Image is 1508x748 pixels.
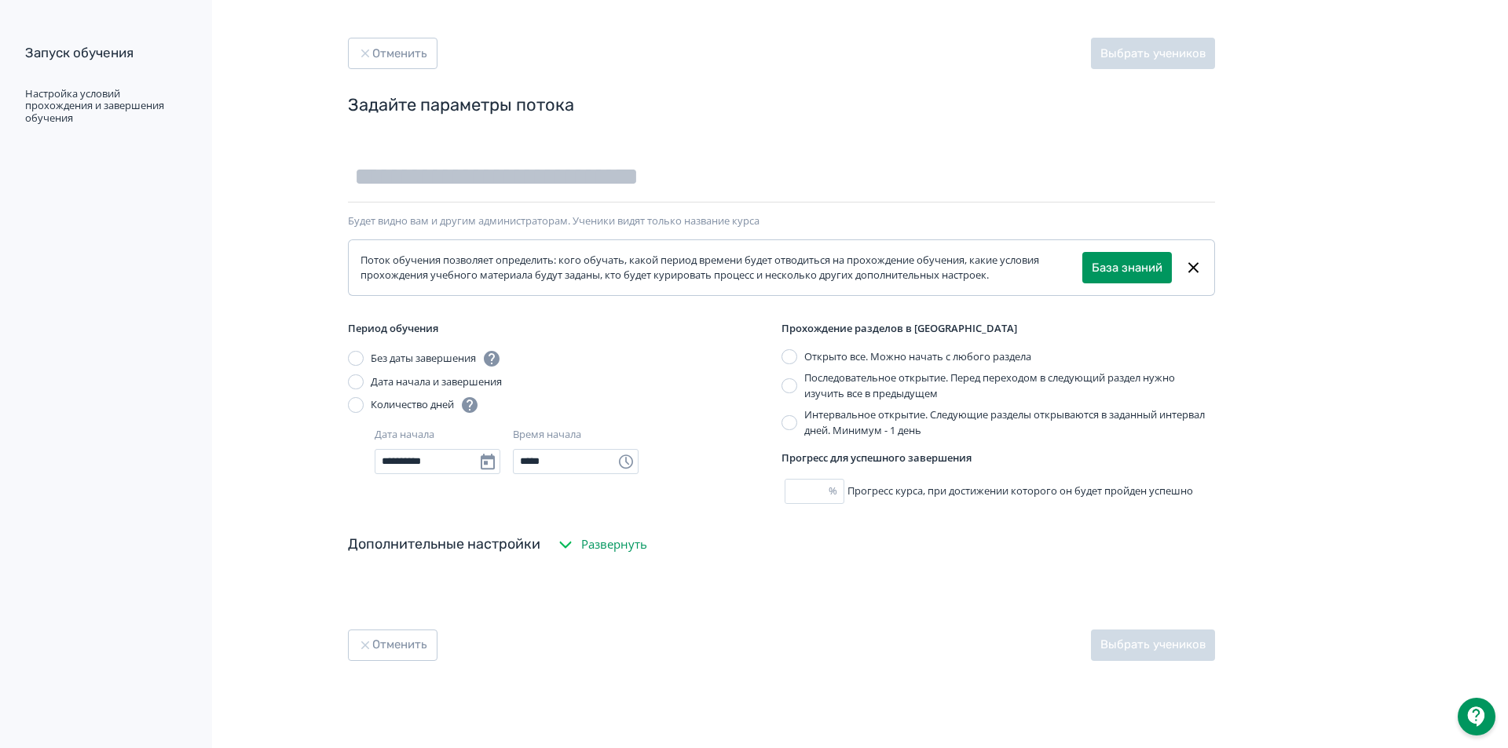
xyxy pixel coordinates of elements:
[371,349,501,368] div: Без даты завершения
[804,349,1031,365] div: Открыто все. Можно начать с любого раздела
[1092,259,1162,277] a: База знаний
[804,370,1215,401] div: Последовательное открытие. Перед переходом в следующий раздел нужно изучить все в предыдущем
[1091,629,1215,661] button: Выбрать учеников
[829,483,844,499] div: %
[371,374,502,390] div: Дата начала и завершения
[371,396,479,414] div: Количество дней
[1091,38,1215,69] button: Выбрать учеников
[781,321,1215,337] div: Прохождение разделов в [GEOGRAPHIC_DATA]
[25,88,184,125] div: Настройка условий прохождения и завершения обучения
[781,479,1215,504] div: Прогресс курса, при достижении которого он будет пройден успешно
[581,535,647,553] span: Развернуть
[361,253,1082,283] div: Поток обучения позволяет определить: кого обучать, какой период времени будет отводиться на прохо...
[25,44,184,63] div: Запуск обучения
[348,321,781,337] div: Период обучения
[348,215,1215,228] div: Будет видно вам и другим администраторам. Ученики видят только название курса
[804,407,1215,438] div: Интервальное открытие. Следующие разделы открываются в заданный интервал дней. Минимум - 1 день
[553,529,650,560] button: Развернуть
[348,38,437,69] button: Отменить
[348,94,1215,117] div: Задайте параметры потока
[781,451,1215,466] div: Прогресс для успешного завершения
[375,427,434,443] div: Дата начала
[513,427,581,443] div: Время начала
[348,534,540,555] div: Дополнительные настройки
[348,629,437,661] button: Отменить
[1082,252,1172,283] button: База знаний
